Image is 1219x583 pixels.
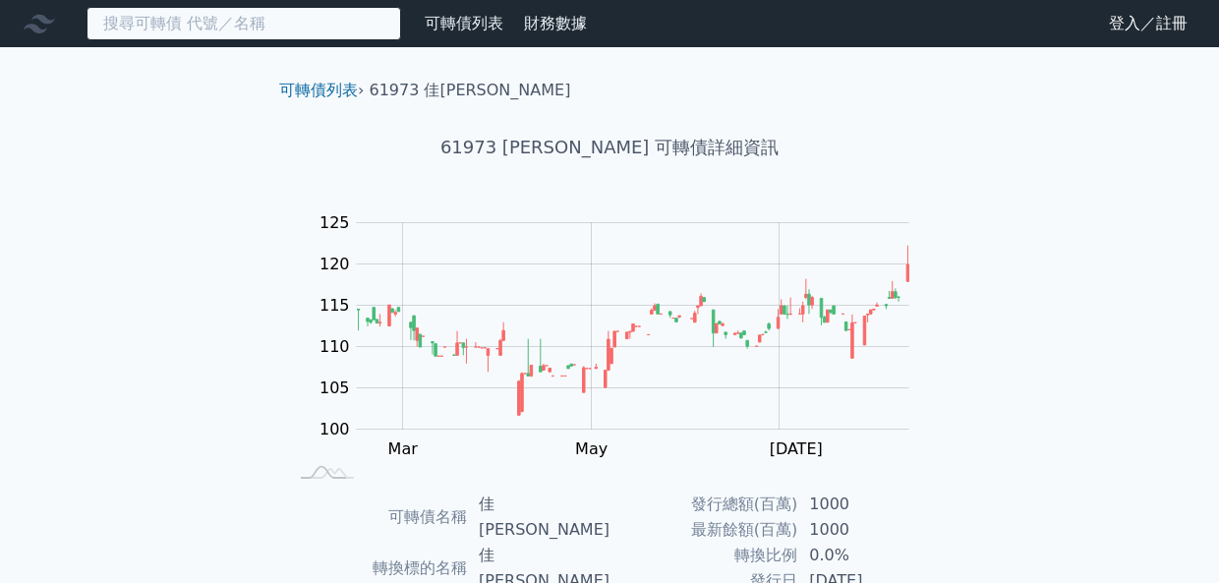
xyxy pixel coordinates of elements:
tspan: 110 [319,337,350,356]
td: 1000 [797,492,932,517]
td: 最新餘額(百萬) [609,517,797,543]
li: › [279,79,364,102]
tspan: 100 [319,420,350,438]
tspan: 120 [319,255,350,273]
td: 佳[PERSON_NAME] [467,492,609,543]
input: 搜尋可轉債 代號／名稱 [87,7,401,40]
td: 轉換比例 [609,543,797,568]
g: Series [357,246,908,416]
tspan: 125 [319,213,350,232]
tspan: [DATE] [770,439,823,458]
tspan: 105 [319,379,350,397]
tspan: 115 [319,296,350,315]
td: 0.0% [797,543,932,568]
g: Chart [310,213,939,458]
td: 1000 [797,517,932,543]
a: 財務數據 [524,14,587,32]
a: 登入／註冊 [1093,8,1203,39]
td: 發行總額(百萬) [609,492,797,517]
td: 可轉債名稱 [287,492,467,543]
h1: 61973 [PERSON_NAME] 可轉債詳細資訊 [263,134,956,161]
a: 可轉債列表 [425,14,503,32]
a: 可轉債列表 [279,81,358,99]
tspan: Mar [388,439,419,458]
tspan: May [575,439,608,458]
li: 61973 佳[PERSON_NAME] [370,79,571,102]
